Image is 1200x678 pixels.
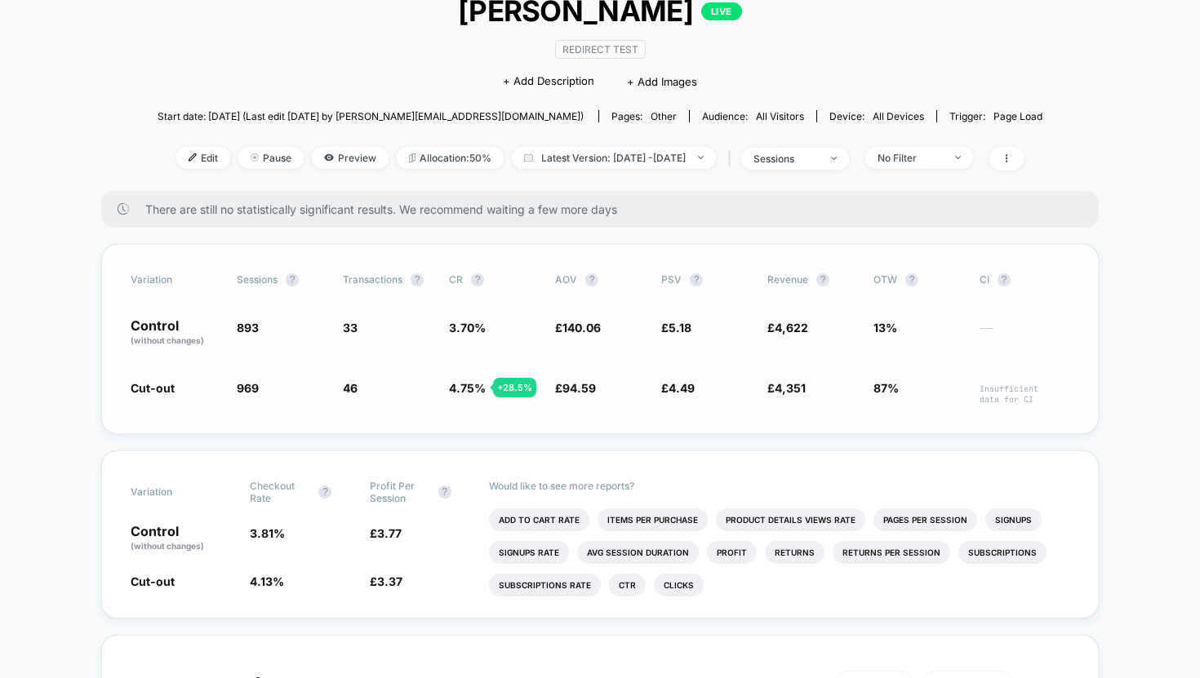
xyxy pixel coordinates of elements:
[724,147,741,171] span: |
[158,110,584,122] span: Start date: [DATE] (Last edit [DATE] by [PERSON_NAME][EMAIL_ADDRESS][DOMAIN_NAME])
[145,202,1066,216] span: There are still no statistically significant results. We recommend waiting a few more days
[985,508,1042,531] li: Signups
[598,508,708,531] li: Items Per Purchase
[702,110,804,122] div: Audience:
[131,319,220,347] p: Control
[993,110,1042,122] span: Page Load
[503,73,594,90] span: + Add Description
[611,110,677,122] div: Pages:
[489,508,589,531] li: Add To Cart Rate
[873,381,899,395] span: 87%
[980,383,1069,405] span: Insufficient data for CI
[489,480,1069,492] p: Would like to see more reports?
[980,273,1069,286] span: CI
[767,321,808,335] span: £
[873,321,897,335] span: 13%
[131,525,233,552] p: Control
[411,273,424,286] button: ?
[873,508,977,531] li: Pages Per Session
[489,541,569,564] li: Signups Rate
[438,485,451,499] button: ?
[449,273,463,286] span: CR
[131,381,175,395] span: Cut-out
[131,574,175,588] span: Cut-out
[370,574,402,588] span: £
[716,508,865,531] li: Product Details Views Rate
[397,147,504,169] span: Allocation: 50%
[627,75,697,88] span: + Add Images
[878,152,943,164] div: No Filter
[237,381,259,395] span: 969
[131,480,220,504] span: Variation
[562,381,596,395] span: 94.59
[873,273,963,286] span: OTW
[343,381,358,395] span: 46
[189,153,197,162] img: edit
[998,273,1011,286] button: ?
[767,273,808,286] span: Revenue
[449,321,486,335] span: 3.70 %
[238,147,304,169] span: Pause
[816,273,829,286] button: ?
[555,321,601,335] span: £
[409,153,416,162] img: rebalance
[756,110,804,122] span: All Visitors
[958,541,1047,564] li: Subscriptions
[753,153,819,165] div: sessions
[131,273,220,286] span: Variation
[698,156,704,159] img: end
[833,541,950,564] li: Returns Per Session
[250,480,310,504] span: Checkout Rate
[489,574,601,596] li: Subscriptions Rate
[661,381,695,395] span: £
[343,321,358,335] span: 33
[250,574,284,588] span: 4.13 %
[318,485,331,499] button: ?
[775,321,808,335] span: 4,622
[131,541,204,551] span: (without changes)
[654,574,704,596] li: Clicks
[131,335,204,345] span: (without changes)
[831,157,837,160] img: end
[251,153,259,162] img: end
[471,273,484,286] button: ?
[690,273,703,286] button: ?
[562,321,601,335] span: 140.06
[237,321,259,335] span: 893
[377,526,402,540] span: 3.77
[661,273,682,286] span: PSV
[555,40,646,59] span: Redirect Test
[651,110,677,122] span: other
[176,147,230,169] span: Edit
[873,110,924,122] span: all devices
[669,321,691,335] span: 5.18
[555,273,577,286] span: AOV
[980,323,1069,347] span: ---
[775,381,806,395] span: 4,351
[816,110,936,122] span: Device:
[524,153,533,162] img: calendar
[343,273,402,286] span: Transactions
[312,147,389,169] span: Preview
[237,273,278,286] span: Sessions
[955,156,961,159] img: end
[370,480,430,504] span: Profit Per Session
[707,541,757,564] li: Profit
[905,273,918,286] button: ?
[493,378,536,397] div: + 28.5 %
[701,2,742,20] p: LIVE
[449,381,486,395] span: 4.75 %
[512,147,716,169] span: Latest Version: [DATE] - [DATE]
[949,110,1042,122] div: Trigger:
[765,541,824,564] li: Returns
[577,541,699,564] li: Avg Session Duration
[370,526,402,540] span: £
[669,381,695,395] span: 4.49
[250,526,285,540] span: 3.81 %
[555,381,596,395] span: £
[661,321,691,335] span: £
[377,574,402,588] span: 3.37
[286,273,299,286] button: ?
[767,381,806,395] span: £
[609,574,646,596] li: Ctr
